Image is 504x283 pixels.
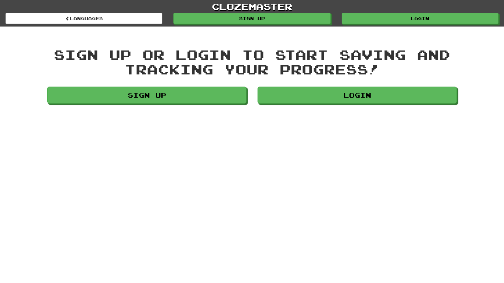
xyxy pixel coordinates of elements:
[47,47,457,76] div: Sign up or login to start saving and tracking your progress!
[173,13,330,24] a: Sign up
[258,87,457,104] a: Login
[6,13,162,24] a: Languages
[342,13,498,24] a: Login
[47,87,246,104] a: Sign up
